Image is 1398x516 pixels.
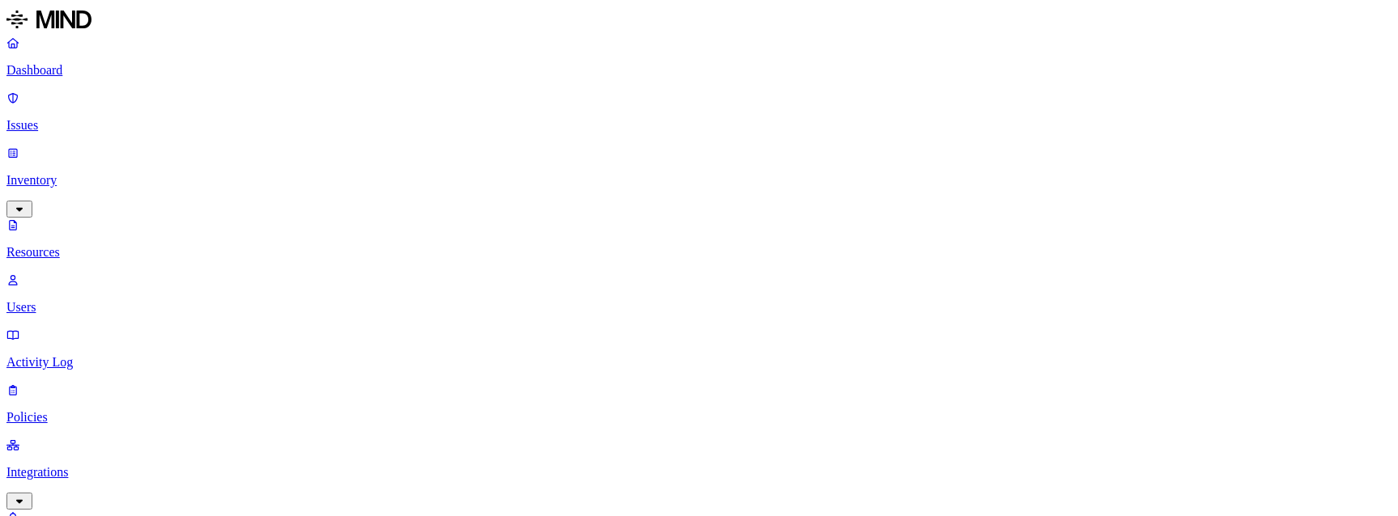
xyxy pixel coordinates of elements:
p: Policies [6,410,1392,425]
p: Resources [6,245,1392,260]
p: Integrations [6,465,1392,480]
p: Inventory [6,173,1392,188]
p: Issues [6,118,1392,133]
p: Users [6,300,1392,315]
img: MIND [6,6,91,32]
p: Dashboard [6,63,1392,78]
p: Activity Log [6,355,1392,370]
